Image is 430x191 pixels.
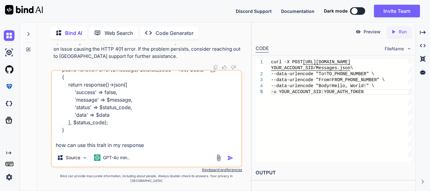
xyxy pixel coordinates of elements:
[4,47,14,58] img: ai-studio
[355,29,361,35] img: preview
[215,154,222,161] img: attachment
[406,46,412,51] img: chevron down
[399,29,407,35] p: Run
[271,65,350,70] span: YOUR_ACCOUNT_SID/Messages.json
[156,29,194,37] p: Code Generator
[5,5,43,14] img: Bind AI
[271,59,303,65] span: curl -X POST
[271,83,374,88] span: --data-urlencode "Body=Hello, World!" \
[231,65,236,70] img: dislike
[385,46,404,52] span: FileName
[66,154,80,161] p: Source
[94,154,100,161] img: GPT-4o mini
[105,29,133,37] p: Web Search
[4,81,14,92] img: premium
[54,39,241,60] p: By following these steps, you should be able to identify and resolve the authentication issue cau...
[236,8,272,14] span: Discord Support
[4,172,14,183] img: settings
[271,77,385,82] span: --data-urlencode "From=FROM_PHONE_NUMBER" \
[82,155,88,160] img: Pick Models
[51,167,242,172] p: Keyboard preferences
[281,8,314,14] button: Documentation
[303,59,350,65] span: [URL][DOMAIN_NAME]
[213,65,218,70] img: copy
[256,45,269,53] div: CODE
[271,89,364,94] span: -u YOUR_ACCOUNT_SID:YOUR_AUTH_TOKEN
[324,8,348,14] span: Dark mode
[52,71,241,149] textarea: this is my function in trait public function error($message, $status_code = 400, $data = []) { re...
[103,154,130,161] p: GPT-4o min..
[364,29,381,35] p: Preview
[4,30,14,41] img: chat
[281,8,314,14] span: Documentation
[236,8,272,14] button: Discord Support
[256,83,263,89] div: 4
[227,155,234,161] img: icon
[256,89,263,95] div: 5
[374,5,420,17] button: Invite Team
[252,166,416,180] h2: OUTPUT
[4,98,14,109] img: darkCloudIdeIcon
[256,77,263,83] div: 3
[256,59,263,65] div: 1
[65,29,82,37] p: Bind AI
[350,65,353,70] span: \
[4,64,14,75] img: githubLight
[271,71,374,76] span: --data-urlencode "To=TO_PHONE_NUMBER" \
[51,174,242,183] p: Bind can provide inaccurate information, including about people. Always double-check its answers....
[222,65,227,70] img: like
[256,71,263,77] div: 2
